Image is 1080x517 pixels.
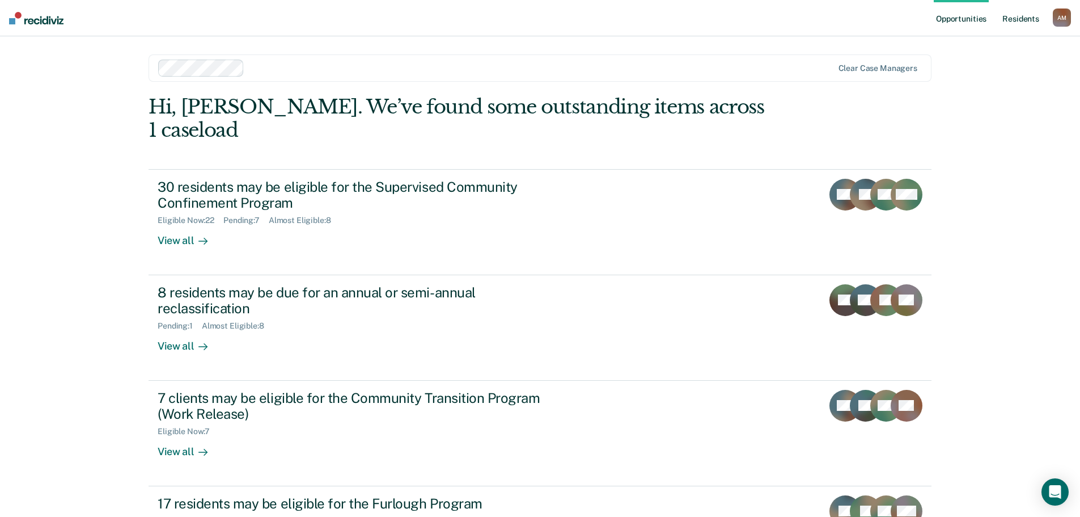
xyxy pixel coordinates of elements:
a: 7 clients may be eligible for the Community Transition Program (Work Release)Eligible Now:7View all [149,381,931,486]
div: Eligible Now : 7 [158,427,219,436]
div: View all [158,331,221,353]
div: Open Intercom Messenger [1041,478,1069,506]
div: Hi, [PERSON_NAME]. We’ve found some outstanding items across 1 caseload [149,95,775,142]
div: 17 residents may be eligible for the Furlough Program [158,495,556,512]
div: Almost Eligible : 8 [202,321,273,331]
div: Pending : 1 [158,321,202,331]
div: Almost Eligible : 8 [269,216,340,225]
div: A M [1053,9,1071,27]
a: 8 residents may be due for an annual or semi-annual reclassificationPending:1Almost Eligible:8Vie... [149,275,931,381]
div: Clear case managers [838,64,917,73]
div: 7 clients may be eligible for the Community Transition Program (Work Release) [158,390,556,423]
div: 30 residents may be eligible for the Supervised Community Confinement Program [158,179,556,212]
img: Recidiviz [9,12,63,24]
div: View all [158,436,221,459]
div: Eligible Now : 22 [158,216,223,225]
div: Pending : 7 [223,216,269,225]
div: 8 residents may be due for an annual or semi-annual reclassification [158,284,556,317]
a: 30 residents may be eligible for the Supervised Community Confinement ProgramEligible Now:22Pendi... [149,169,931,275]
button: AM [1053,9,1071,27]
div: View all [158,225,221,247]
